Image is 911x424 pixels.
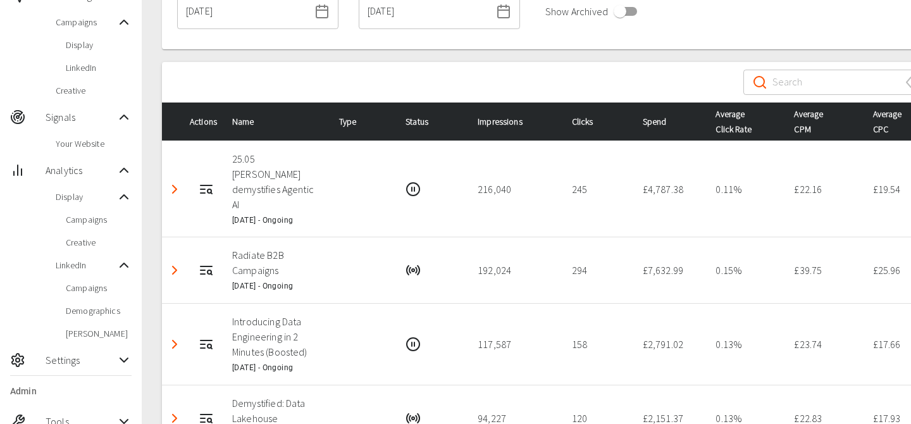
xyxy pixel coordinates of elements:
[194,177,219,202] button: Campaign Report
[162,258,187,283] button: Detail panel visibility toggle
[232,114,275,129] span: Name
[572,114,623,129] div: Clicks
[56,84,132,97] span: Creative
[162,332,187,357] button: Detail panel visibility toggle
[572,337,623,352] p: 158
[716,182,774,197] p: 0.11 %
[643,114,687,129] span: Spend
[406,182,421,197] svg: Paused
[66,282,132,294] span: Campaigns
[716,106,769,137] span: Average Click Rate
[66,236,132,249] span: Creative
[46,352,116,368] span: Settings
[478,114,552,129] div: Impressions
[406,114,449,129] span: Status
[194,258,219,283] button: Campaign Report
[794,263,852,278] p: £39.75
[545,4,608,19] span: Show Archived
[232,282,293,290] span: [DATE] - Ongoing
[66,213,132,226] span: Campaigns
[716,337,774,352] p: 0.13 %
[794,106,852,137] div: Average CPM
[643,182,696,197] p: £4,787.38
[56,16,116,28] span: Campaigns
[232,314,319,359] p: Introducing Data Engineering in 2 Minutes (Boosted)
[794,337,852,352] p: £23.74
[232,363,293,372] span: [DATE] - Ongoing
[572,114,614,129] span: Clicks
[572,182,623,197] p: 245
[478,263,552,278] p: 192,024
[643,114,696,129] div: Spend
[339,114,377,129] span: Type
[66,327,132,340] span: [PERSON_NAME]
[232,247,319,278] p: Radiate B2B Campaigns
[406,337,421,352] svg: Paused
[232,151,319,212] p: 25.05 [PERSON_NAME] demystifies Agentic AI
[752,75,767,90] svg: Search
[716,106,774,137] div: Average Click Rate
[162,177,187,202] button: Detail panel visibility toggle
[406,263,421,278] svg: Running
[478,182,552,197] p: 216,040
[56,190,116,203] span: Display
[772,65,896,100] input: Search
[194,332,219,357] button: Campaign Report
[56,259,116,271] span: LinkedIn
[339,114,386,129] div: Type
[643,337,696,352] p: £2,791.02
[794,106,845,137] span: Average CPM
[66,304,132,317] span: Demographics
[232,216,293,225] span: [DATE] - Ongoing
[66,61,132,74] span: LinkedIn
[406,114,457,129] div: Status
[46,109,116,125] span: Signals
[478,337,552,352] p: 117,587
[478,114,543,129] span: Impressions
[794,182,852,197] p: £22.16
[56,137,132,150] span: Your Website
[66,39,132,51] span: Display
[643,263,696,278] p: £7,632.99
[46,163,116,178] span: Analytics
[716,263,774,278] p: 0.15 %
[572,263,623,278] p: 294
[232,114,319,129] div: Name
